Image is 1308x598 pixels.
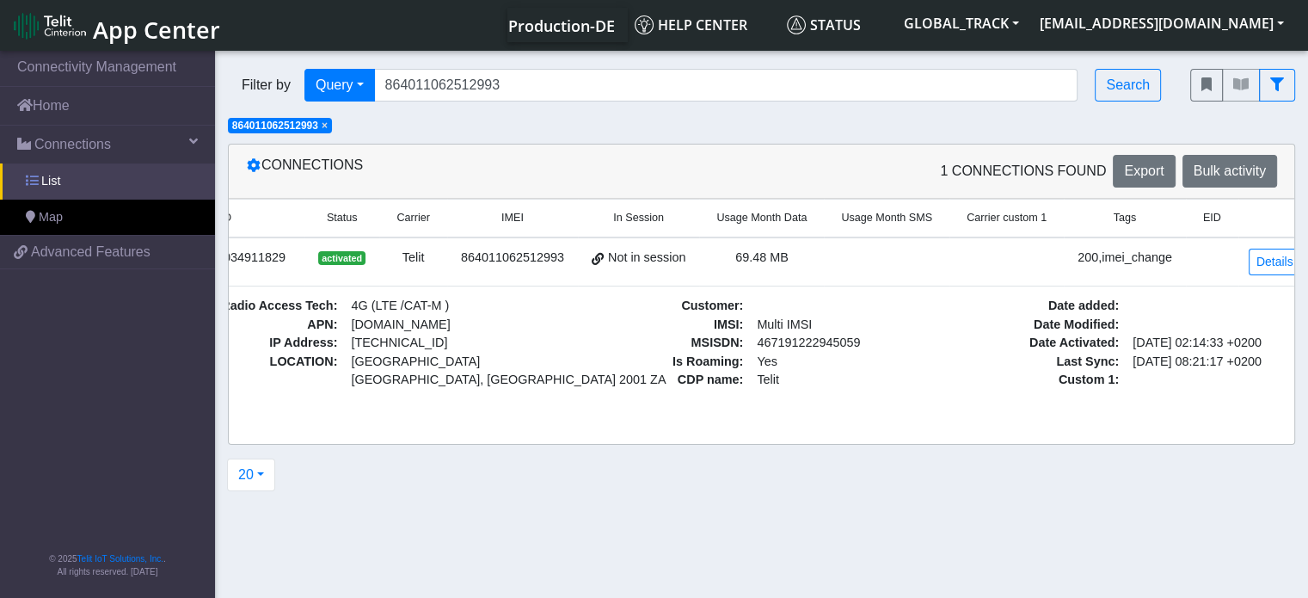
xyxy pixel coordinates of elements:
input: Search... [374,69,1078,102]
span: 467191222945059 [750,334,924,353]
span: Status [787,15,861,34]
div: Connections [233,155,762,188]
button: Search [1095,69,1161,102]
a: App Center [14,7,218,44]
span: Map [39,208,63,227]
img: logo-telit-cinterion-gw-new.png [14,12,86,40]
span: Connections [34,134,111,155]
span: Export [1124,163,1164,178]
span: Date Activated : [951,334,1126,353]
span: MSISDN : [575,334,750,353]
span: Last Sync : [951,353,1126,372]
button: 20 [227,459,275,491]
span: 864011062512993 [232,120,318,132]
span: × [322,120,328,132]
span: Production-DE [508,15,615,36]
span: CDP name : [575,371,750,390]
span: Date Modified : [951,316,1126,335]
span: 4G (LTE /CAT-M ) [344,297,549,316]
span: 1 Connections found [940,161,1106,182]
span: Tags [1114,210,1137,226]
span: List [41,172,60,191]
span: Not in session [608,249,685,268]
a: Details [1249,249,1301,275]
span: Bulk activity [1194,163,1266,178]
a: Your current platform instance [507,8,614,42]
span: In Session [613,210,664,226]
span: IMEI [501,210,524,226]
span: Telit [750,371,924,390]
span: Status [327,210,358,226]
span: Is Roaming : [575,353,750,372]
span: Carrier [396,210,429,226]
span: 69.48 MB [735,250,789,264]
span: Carrier custom 1 [967,210,1047,226]
div: fitlers menu [1190,69,1295,102]
span: LOCATION : [139,353,344,390]
span: Filter by [228,75,304,96]
button: Bulk activity [1182,155,1277,188]
span: Multi IMSI [750,316,924,335]
span: Radio Access Tech : [139,297,344,316]
div: Telit [390,249,436,268]
span: Usage Month Data [716,210,807,226]
button: Export [1113,155,1175,188]
span: activated [318,251,365,265]
button: [EMAIL_ADDRESS][DOMAIN_NAME] [1029,8,1294,39]
a: Status [780,8,893,42]
div: 864011062512993 [457,249,568,268]
button: Close [322,120,328,131]
span: [TECHNICAL_ID] [351,336,447,349]
span: [GEOGRAPHIC_DATA] [351,353,542,372]
span: APN : [139,316,344,335]
img: knowledge.svg [635,15,654,34]
span: [DATE] 02:14:33 +0200 [1126,334,1300,353]
span: Date added : [951,297,1126,316]
div: 200,imei_change [1074,249,1176,268]
a: Telit IoT Solutions, Inc. [77,554,163,564]
span: IP Address : [139,334,344,353]
span: [DOMAIN_NAME] [344,316,549,335]
span: EID [1203,210,1221,226]
span: [GEOGRAPHIC_DATA], [GEOGRAPHIC_DATA] 2001 ZA [351,371,542,390]
span: Advanced Features [31,242,150,262]
button: Query [304,69,375,102]
span: Yes [757,354,777,368]
span: IMSI : [575,316,750,335]
span: Help center [635,15,747,34]
span: App Center [93,14,220,46]
img: status.svg [787,15,806,34]
button: GLOBAL_TRACK [893,8,1029,39]
span: Custom 1 : [951,371,1126,390]
a: Help center [628,8,780,42]
span: Customer : [575,297,750,316]
span: Usage Month SMS [841,210,932,226]
span: [DATE] 08:21:17 +0200 [1126,353,1300,372]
